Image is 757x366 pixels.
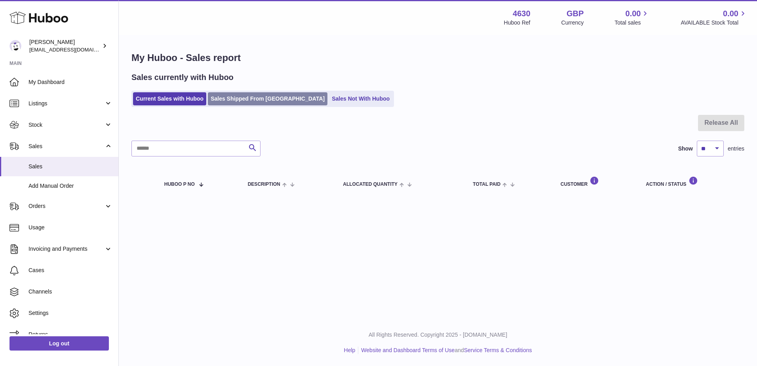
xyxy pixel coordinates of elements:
div: [PERSON_NAME] [29,38,101,53]
span: Invoicing and Payments [29,245,104,253]
strong: GBP [567,8,584,19]
span: Listings [29,100,104,107]
h1: My Huboo - Sales report [131,51,744,64]
span: Description [248,182,280,187]
div: Customer [561,176,630,187]
span: Sales [29,143,104,150]
span: Settings [29,309,112,317]
h2: Sales currently with Huboo [131,72,234,83]
span: Huboo P no [164,182,195,187]
span: Cases [29,267,112,274]
span: [EMAIL_ADDRESS][DOMAIN_NAME] [29,46,116,53]
label: Show [678,145,693,152]
a: Sales Shipped From [GEOGRAPHIC_DATA] [208,92,327,105]
span: Sales [29,163,112,170]
span: Total paid [473,182,500,187]
span: entries [728,145,744,152]
span: Usage [29,224,112,231]
a: Current Sales with Huboo [133,92,206,105]
span: Channels [29,288,112,295]
span: Returns [29,331,112,338]
span: Orders [29,202,104,210]
img: internalAdmin-4630@internal.huboo.com [10,40,21,52]
a: 0.00 AVAILABLE Stock Total [681,8,747,27]
li: and [358,347,532,354]
a: Help [344,347,356,353]
a: Website and Dashboard Terms of Use [361,347,455,353]
span: AVAILABLE Stock Total [681,19,747,27]
div: Huboo Ref [504,19,531,27]
a: Log out [10,336,109,351]
span: My Dashboard [29,78,112,86]
span: 0.00 [723,8,738,19]
span: Stock [29,121,104,129]
p: All Rights Reserved. Copyright 2025 - [DOMAIN_NAME] [125,331,751,339]
div: Currency [561,19,584,27]
div: Action / Status [646,176,736,187]
span: Add Manual Order [29,182,112,190]
a: Service Terms & Conditions [464,347,532,353]
strong: 4630 [513,8,531,19]
a: 0.00 Total sales [614,8,650,27]
span: ALLOCATED Quantity [343,182,398,187]
span: 0.00 [626,8,641,19]
a: Sales Not With Huboo [329,92,392,105]
span: Total sales [614,19,650,27]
